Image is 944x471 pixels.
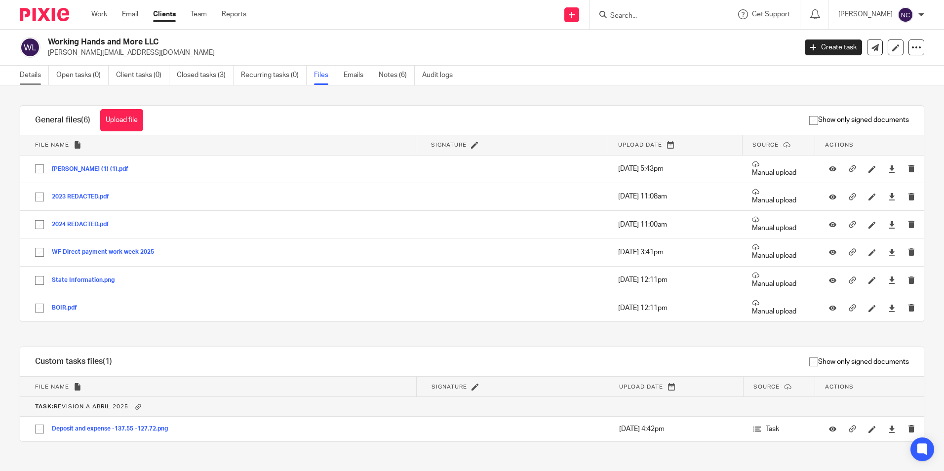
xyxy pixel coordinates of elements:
input: Select [30,299,49,317]
span: (6) [81,116,90,124]
a: Emails [344,66,371,85]
a: Details [20,66,49,85]
a: Download [888,164,896,174]
a: Download [888,303,896,313]
a: Download [888,275,896,285]
span: Get Support [752,11,790,18]
p: Manual upload [752,299,805,316]
a: Client tasks (0) [116,66,169,85]
a: Recurring tasks (0) [241,66,307,85]
a: Team [191,9,207,19]
p: Manual upload [752,216,805,233]
span: (1) [103,357,112,365]
img: svg%3E [898,7,913,23]
a: Download [888,192,896,201]
button: 2023 REDACTED.pdf [52,194,117,200]
p: [DATE] 5:43pm [618,164,733,174]
a: Create task [805,39,862,55]
a: Clients [153,9,176,19]
span: Show only signed documents [809,115,909,125]
span: File name [35,384,69,390]
b: Task: [35,404,54,409]
a: Closed tasks (3) [177,66,234,85]
span: revision a Abril 2025 [35,404,128,409]
p: Manual upload [752,272,805,289]
span: File name [35,142,69,148]
span: Upload date [619,384,663,390]
p: [DATE] 12:11pm [618,275,733,285]
p: [DATE] 11:00am [618,220,733,230]
span: Upload date [618,142,662,148]
input: Select [30,271,49,290]
p: [DATE] 3:41pm [618,247,733,257]
img: Pixie [20,8,69,21]
input: Search [609,12,698,21]
p: [DATE] 4:42pm [619,424,734,434]
a: Reports [222,9,246,19]
span: Actions [825,384,854,390]
p: Manual upload [752,243,805,261]
p: Task [753,424,805,434]
a: Email [122,9,138,19]
p: [DATE] 11:08am [618,192,733,201]
a: Audit logs [422,66,460,85]
input: Select [30,243,49,262]
button: BOIR.pdf [52,305,84,312]
p: [PERSON_NAME] [838,9,893,19]
a: Work [91,9,107,19]
button: WF Direct payment work week 2025 [52,249,161,256]
a: Download [888,220,896,230]
h2: Working Hands and More LLC [48,37,641,47]
span: Signature [432,384,467,390]
span: Actions [825,142,854,148]
button: Deposit and expense -137.55 -127.72.png [52,426,175,432]
span: Source [752,142,779,148]
input: Select [30,188,49,206]
button: Upload file [100,109,143,131]
input: Select [30,420,49,438]
span: Show only signed documents [809,357,909,367]
h1: General files [35,115,90,125]
button: State Information.png [52,277,122,284]
p: Manual upload [752,160,805,178]
img: svg%3E [20,37,40,58]
p: [DATE] 12:11pm [618,303,733,313]
a: Notes (6) [379,66,415,85]
a: Download [888,424,896,434]
button: [PERSON_NAME] (1) (1).pdf [52,166,136,173]
a: Download [888,247,896,257]
input: Select [30,215,49,234]
a: Files [314,66,336,85]
h1: Custom tasks files [35,356,112,367]
p: Manual upload [752,188,805,205]
button: 2024 REDACTED.pdf [52,221,117,228]
input: Select [30,159,49,178]
a: Open tasks (0) [56,66,109,85]
span: Signature [431,142,467,148]
p: [PERSON_NAME][EMAIL_ADDRESS][DOMAIN_NAME] [48,48,790,58]
span: Source [753,384,780,390]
